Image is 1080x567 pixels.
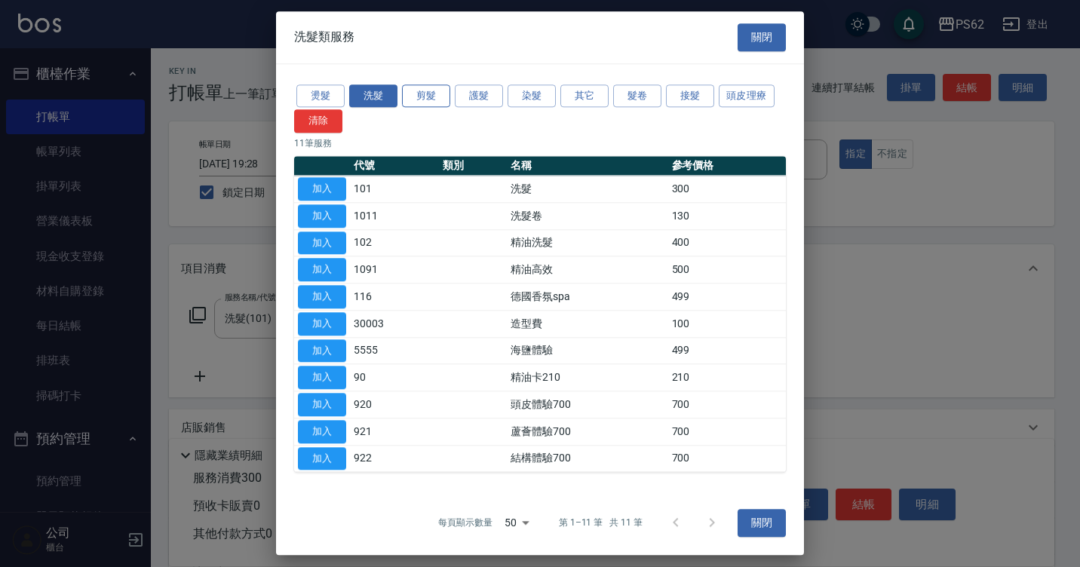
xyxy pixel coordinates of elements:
[668,156,786,176] th: 參考價格
[668,445,786,472] td: 700
[668,337,786,364] td: 499
[668,256,786,283] td: 500
[296,84,345,108] button: 燙髮
[499,503,535,544] div: 50
[507,203,667,230] td: 洗髮卷
[350,256,439,283] td: 1091
[668,203,786,230] td: 130
[507,337,667,364] td: 海鹽體驗
[298,259,346,282] button: 加入
[668,311,786,338] td: 100
[350,337,439,364] td: 5555
[350,203,439,230] td: 1011
[738,23,786,51] button: 關閉
[439,156,507,176] th: 類別
[507,176,667,203] td: 洗髮
[298,366,346,390] button: 加入
[350,445,439,472] td: 922
[668,176,786,203] td: 300
[402,84,450,108] button: 剪髮
[350,418,439,446] td: 921
[507,256,667,283] td: 精油高效
[507,391,667,418] td: 頭皮體驗700
[294,110,342,133] button: 清除
[350,156,439,176] th: 代號
[507,364,667,391] td: 精油卡210
[666,84,714,108] button: 接髮
[560,84,609,108] button: 其它
[738,509,786,537] button: 關閉
[350,311,439,338] td: 30003
[668,418,786,446] td: 700
[507,418,667,446] td: 蘆薈體驗700
[298,177,346,201] button: 加入
[298,231,346,255] button: 加入
[294,30,354,45] span: 洗髮類服務
[455,84,503,108] button: 護髮
[507,445,667,472] td: 結構體驗700
[559,516,643,530] p: 第 1–11 筆 共 11 筆
[507,283,667,311] td: 德國香氛spa
[298,420,346,443] button: 加入
[298,447,346,470] button: 加入
[508,84,556,108] button: 染髮
[613,84,661,108] button: 髮卷
[298,393,346,416] button: 加入
[507,229,667,256] td: 精油洗髮
[350,364,439,391] td: 90
[350,176,439,203] td: 101
[298,312,346,336] button: 加入
[668,229,786,256] td: 400
[507,311,667,338] td: 造型費
[294,136,786,150] p: 11 筆服務
[438,516,492,530] p: 每頁顯示數量
[350,283,439,311] td: 116
[668,364,786,391] td: 210
[298,285,346,308] button: 加入
[349,84,397,108] button: 洗髮
[298,204,346,228] button: 加入
[668,391,786,418] td: 700
[350,391,439,418] td: 920
[298,339,346,363] button: 加入
[719,84,775,108] button: 頭皮理療
[668,283,786,311] td: 499
[507,156,667,176] th: 名稱
[350,229,439,256] td: 102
